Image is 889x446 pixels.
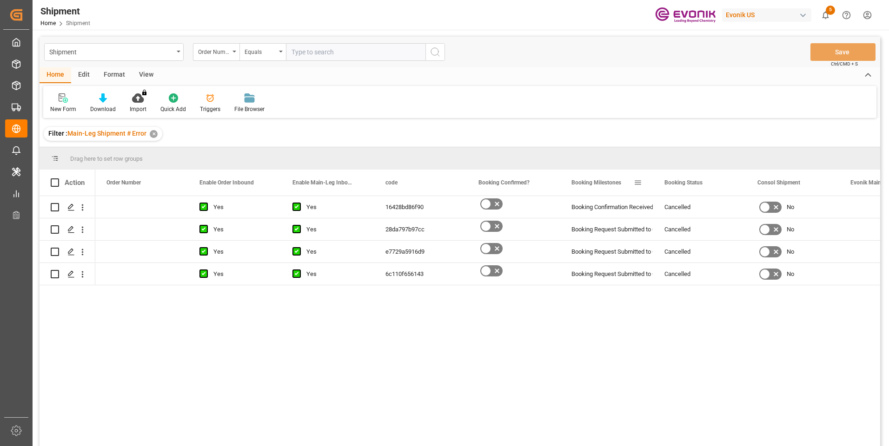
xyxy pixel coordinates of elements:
[213,197,270,218] div: Yes
[478,179,530,186] span: Booking Confirmed?
[571,219,642,240] div: Booking Request Submitted to Ocean Carrier
[826,6,835,15] span: 5
[385,179,398,186] span: code
[286,43,425,61] input: Type to search
[664,197,735,218] div: Cancelled
[306,263,363,285] div: Yes
[48,130,67,137] span: Filter :
[787,219,794,240] span: No
[374,218,467,240] div: 28da797b97cc
[50,105,76,113] div: New Form
[160,105,186,113] div: Quick Add
[571,241,642,262] div: Booking Request Submitted to Ocean Carrier
[306,197,363,218] div: Yes
[571,179,621,186] span: Booking Milestones
[374,196,467,218] div: 16428bd86f90
[40,263,95,285] div: Press SPACE to select this row.
[40,241,95,263] div: Press SPACE to select this row.
[213,263,270,285] div: Yes
[810,43,876,61] button: Save
[234,105,265,113] div: File Browser
[306,219,363,240] div: Yes
[97,67,132,83] div: Format
[425,43,445,61] button: search button
[65,178,85,187] div: Action
[722,6,815,24] button: Evonik US
[292,179,355,186] span: Enable Main-Leg Inbound
[71,67,97,83] div: Edit
[655,7,716,23] img: Evonik-brand-mark-Deep-Purple-RGB.jpeg_1700498283.jpeg
[67,130,146,137] span: Main-Leg Shipment # Error
[213,219,270,240] div: Yes
[132,67,160,83] div: View
[306,241,363,262] div: Yes
[40,196,95,218] div: Press SPACE to select this row.
[70,155,143,162] span: Drag here to set row groups
[40,67,71,83] div: Home
[836,5,857,26] button: Help Center
[374,263,467,285] div: 6c110f656143
[239,43,286,61] button: open menu
[831,60,858,67] span: Ctrl/CMD + S
[787,197,794,218] span: No
[90,105,116,113] div: Download
[213,241,270,262] div: Yes
[664,263,735,285] div: Cancelled
[49,46,173,57] div: Shipment
[664,241,735,262] div: Cancelled
[571,197,642,218] div: Booking Confirmation Received from Ocean Carrier
[199,179,254,186] span: Enable Order Inbound
[722,8,811,22] div: Evonik US
[664,219,735,240] div: Cancelled
[664,179,703,186] span: Booking Status
[787,263,794,285] span: No
[106,179,141,186] span: Order Number
[198,46,230,56] div: Order Number
[787,241,794,262] span: No
[150,130,158,138] div: ✕
[193,43,239,61] button: open menu
[374,241,467,262] div: e7729a5916d9
[40,4,90,18] div: Shipment
[815,5,836,26] button: show 5 new notifications
[571,263,642,285] div: Booking Request Submitted to Ocean Carrier
[757,179,800,186] span: Consol Shipment
[40,218,95,241] div: Press SPACE to select this row.
[40,20,56,26] a: Home
[245,46,276,56] div: Equals
[200,105,220,113] div: Triggers
[44,43,184,61] button: open menu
